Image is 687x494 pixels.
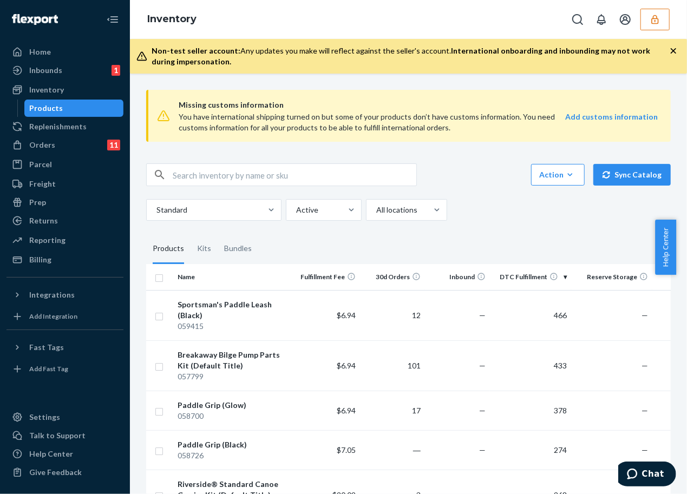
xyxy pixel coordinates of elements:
a: Orders11 [6,136,123,154]
td: 433 [490,340,571,391]
a: Billing [6,251,123,268]
button: Talk to Support [6,427,123,444]
span: $6.94 [337,406,356,415]
button: Give Feedback [6,464,123,481]
span: — [479,311,486,320]
td: 17 [360,391,425,430]
a: Inventory [147,13,197,25]
div: Bundles [224,234,252,264]
div: Orders [29,140,55,150]
a: Settings [6,409,123,426]
span: — [479,361,486,370]
a: Home [6,43,123,61]
span: — [642,361,648,370]
img: Flexport logo [12,14,58,25]
a: Add customs information [565,111,658,133]
button: Open account menu [614,9,636,30]
div: Home [29,47,51,57]
div: 059415 [178,321,291,332]
div: Inbounds [29,65,62,76]
div: Reporting [29,235,66,246]
div: Paddle Grip (Glow) [178,400,291,411]
div: 11 [107,140,120,150]
button: Action [531,164,585,186]
td: ― [360,430,425,470]
th: Reserve Storage [571,264,652,290]
input: All locations [375,205,376,215]
a: Help Center [6,445,123,463]
a: Returns [6,212,123,229]
span: — [479,406,486,415]
th: 30d Orders [360,264,425,290]
div: Talk to Support [29,430,86,441]
ol: breadcrumbs [139,4,205,35]
button: Close Navigation [102,9,123,30]
div: Kits [197,234,211,264]
span: Missing customs information [179,98,658,111]
div: Replenishments [29,121,87,132]
div: Action [539,169,577,180]
button: Open notifications [591,9,612,30]
div: Help Center [29,449,73,459]
td: 12 [360,290,425,340]
td: 101 [360,340,425,391]
td: 466 [490,290,571,340]
strong: Add customs information [565,112,658,121]
a: Inbounds1 [6,62,123,79]
button: Open Search Box [567,9,588,30]
td: 378 [490,391,571,430]
a: Replenishments [6,118,123,135]
div: Paddle Grip (Black) [178,439,291,450]
span: — [642,406,648,415]
div: 058700 [178,411,291,421]
button: Help Center [655,220,676,275]
input: Standard [155,205,156,215]
a: Add Integration [6,308,123,325]
div: Settings [29,412,60,423]
input: Active [295,205,296,215]
div: Returns [29,215,58,226]
div: Freight [29,179,56,189]
a: Freight [6,175,123,193]
iframe: Opens a widget where you can chat to one of our agents [618,462,676,489]
a: Products [24,100,124,117]
div: Integrations [29,289,75,300]
div: 057799 [178,371,291,382]
div: Any updates you make will reflect against the seller's account. [152,45,670,67]
a: Add Fast Tag [6,360,123,378]
th: Fulfillment Fee [295,264,360,290]
div: Add Integration [29,312,77,321]
div: 1 [112,65,120,76]
th: Name [173,264,295,290]
div: Add Fast Tag [29,364,68,373]
a: Inventory [6,81,123,98]
td: 274 [490,430,571,470]
div: 058726 [178,450,291,461]
th: DTC Fulfillment [490,264,571,290]
span: Non-test seller account: [152,46,240,55]
div: Prep [29,197,46,208]
div: Fast Tags [29,342,64,353]
div: Parcel [29,159,52,170]
button: Fast Tags [6,339,123,356]
a: Prep [6,194,123,211]
span: $6.94 [337,311,356,320]
div: You have international shipping turned on but some of your products don’t have customs informatio... [179,111,562,133]
span: $6.94 [337,361,356,370]
span: — [642,311,648,320]
span: — [642,445,648,455]
a: Reporting [6,232,123,249]
div: Inventory [29,84,64,95]
input: Search inventory by name or sku [173,164,416,186]
span: — [479,445,486,455]
div: Sportsman's Paddle Leash (Black) [178,299,291,321]
button: Sync Catalog [593,164,671,186]
div: Products [153,234,184,264]
div: Billing [29,254,51,265]
button: Integrations [6,286,123,304]
span: $7.05 [337,445,356,455]
div: Give Feedback [29,467,82,478]
div: Products [30,103,63,114]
